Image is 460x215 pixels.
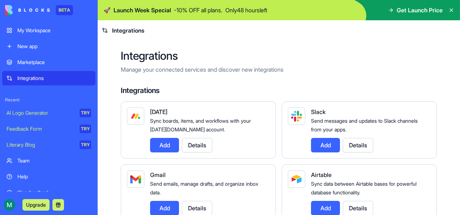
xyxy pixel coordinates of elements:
div: Marketplace [17,59,91,66]
div: BETA [56,5,73,15]
div: New app [17,43,91,50]
a: My Workspace [2,23,95,38]
span: Launch Week Special [114,6,171,14]
a: Marketplace [2,55,95,69]
div: Feedback Form [7,125,74,132]
span: Get Launch Price [397,6,443,14]
div: TRY [80,140,91,149]
span: 🚀 [103,6,111,14]
button: Upgrade [22,199,50,211]
a: Literary BlogTRY [2,138,95,152]
span: Send emails, manage drafts, and organize inbox data. [150,181,258,195]
div: TRY [80,125,91,133]
span: Sync boards, items, and workflows with your [DATE][DOMAIN_NAME] account. [150,118,251,132]
div: AI Logo Generator [7,109,74,117]
button: Details [182,138,212,152]
a: BETA [5,5,73,15]
div: My Workspace [17,27,91,34]
div: TRY [80,109,91,117]
a: New app [2,39,95,54]
span: Airtable [311,171,332,178]
a: Help [2,169,95,184]
a: Upgrade [22,201,50,208]
p: Manage your connected services and discover new integrations [121,65,437,74]
img: ACg8ocIvW0fXs7mMJlNU8yDj_64Qrf0T3sa-ZIyO8Um8WyMBJ4Ljbw=s96-c [4,199,15,211]
a: Team [2,153,95,168]
div: Integrations [17,75,91,82]
div: Help [17,173,91,180]
span: Gmail [150,171,166,178]
button: Add [311,138,340,152]
span: Slack [311,108,325,115]
img: logo [5,5,50,15]
a: Feedback FormTRY [2,122,95,136]
div: Literary Blog [7,141,74,148]
div: Give feedback [17,189,91,196]
a: AI Logo GeneratorTRY [2,106,95,120]
button: Add [150,138,179,152]
span: Sync data between Airtable bases for powerful database functionality. [311,181,417,195]
span: Recent [2,97,95,103]
a: Integrations [2,71,95,85]
button: Details [343,138,373,152]
h2: Integrations [121,49,437,62]
p: - 10 % OFF all plans. [174,6,222,14]
p: Only 48 hours left [225,6,267,14]
a: Give feedback [2,185,95,200]
div: Team [17,157,91,164]
span: Integrations [112,26,144,35]
h4: Integrations [121,85,437,96]
span: [DATE] [150,108,167,115]
span: Send messages and updates to Slack channels from your apps. [311,118,418,132]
